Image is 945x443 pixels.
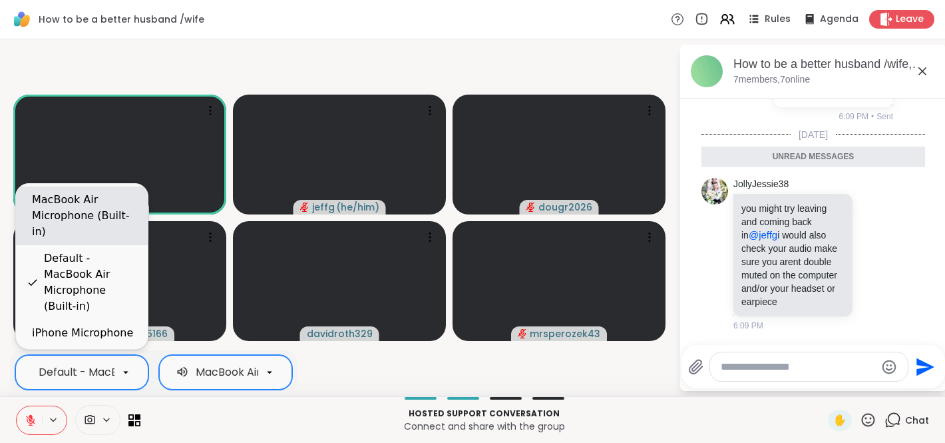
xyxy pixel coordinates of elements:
[39,13,204,26] span: How to be a better husband /wife
[701,178,728,205] img: https://sharewell-space-live.sfo3.digitaloceanspaces.com/user-generated/3602621c-eaa5-4082-863a-9...
[538,201,592,214] span: dougr2026
[307,327,373,340] span: davidroth329
[32,192,137,240] div: MacBook Air Microphone (Built-in)
[148,408,820,420] p: Hosted support conversation
[518,329,527,338] span: audio-muted
[691,55,723,87] img: How to be a better husband /wife, Oct 12
[300,203,309,212] span: audio-muted
[530,327,600,340] span: mrsperozek43
[721,360,876,374] textarea: Type your message
[32,325,133,341] div: iPhone Microphone
[733,320,763,332] span: 6:09 PM
[876,111,893,123] span: Sent
[733,178,789,191] a: JollyJessie38
[148,420,820,433] p: Connect and share with the group
[765,13,791,26] span: Rules
[741,202,845,308] p: you might try leaving and coming back in i would also check your audio make sure you arent double...
[526,203,536,212] span: audio-muted
[312,201,335,214] span: jeffg
[39,364,269,380] div: Default - MacBook Air Microphone (Built-in)
[833,412,847,428] span: ✋
[881,359,897,375] button: Emoji picker
[905,414,929,427] span: Chat
[733,56,936,73] div: How to be a better husband /wife, [DATE]
[791,128,836,141] span: [DATE]
[820,13,858,26] span: Agenda
[336,201,379,214] span: ( he/him )
[839,111,868,123] span: 6:09 PM
[896,13,924,26] span: Leave
[871,111,874,123] span: •
[196,364,362,380] div: MacBook Air Speakers (Built-in)
[44,250,137,314] div: Default - MacBook Air Microphone (Built-in)
[908,352,938,382] button: Send
[11,8,33,31] img: ShareWell Logomark
[733,73,810,87] p: 7 members, 7 online
[701,147,925,168] div: Unread messages
[749,229,777,240] span: @jeffg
